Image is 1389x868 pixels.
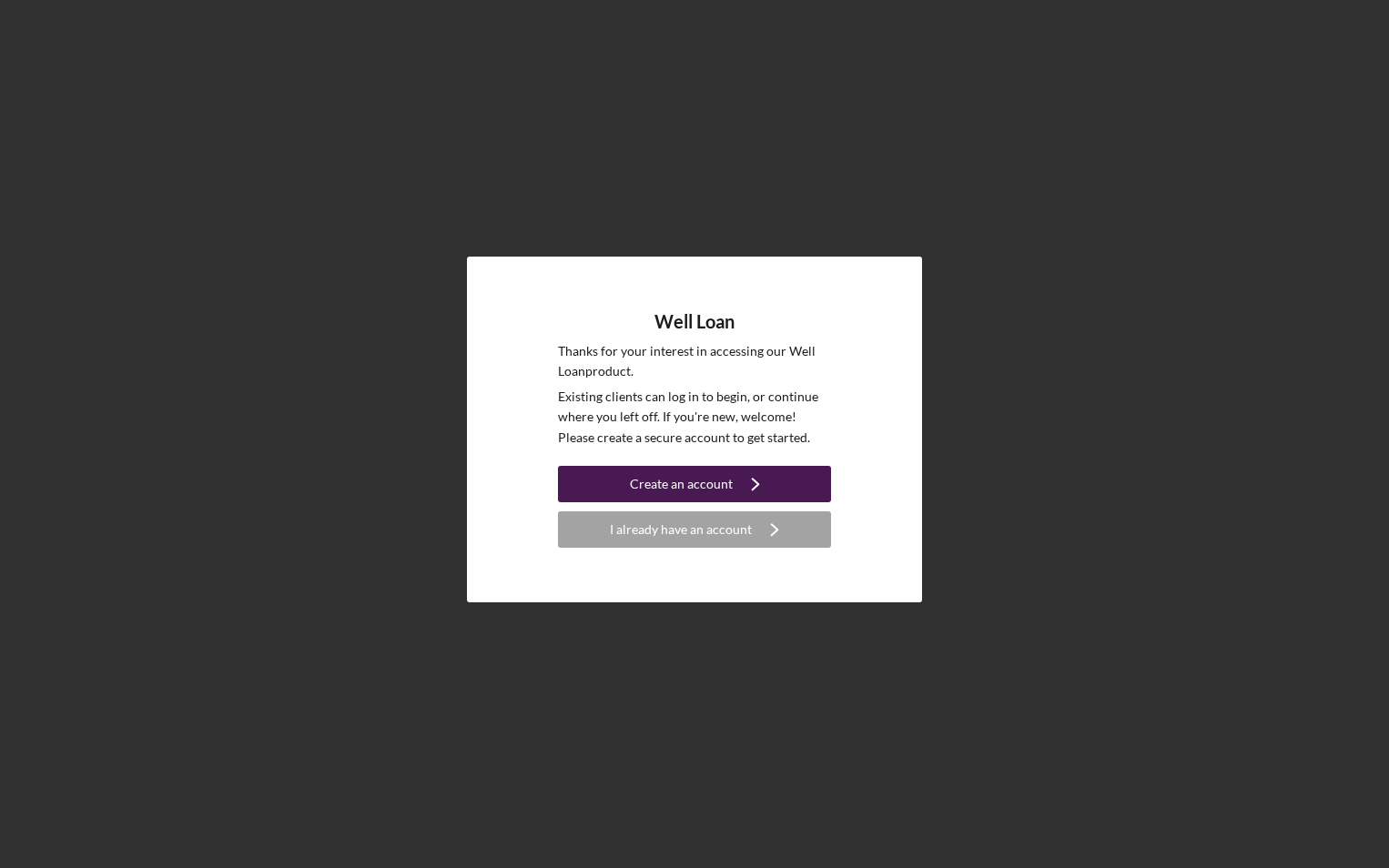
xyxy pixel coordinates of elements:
button: I already have an account [558,511,831,548]
div: I already have an account [610,511,752,548]
button: Create an account [558,466,831,502]
h4: Well Loan [654,311,735,332]
p: Thanks for your interest in accessing our Well Loan product. [558,341,831,382]
div: Create an account [630,466,733,502]
a: Create an account [558,466,831,507]
p: Existing clients can log in to begin, or continue where you left off. If you're new, welcome! Ple... [558,387,831,448]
